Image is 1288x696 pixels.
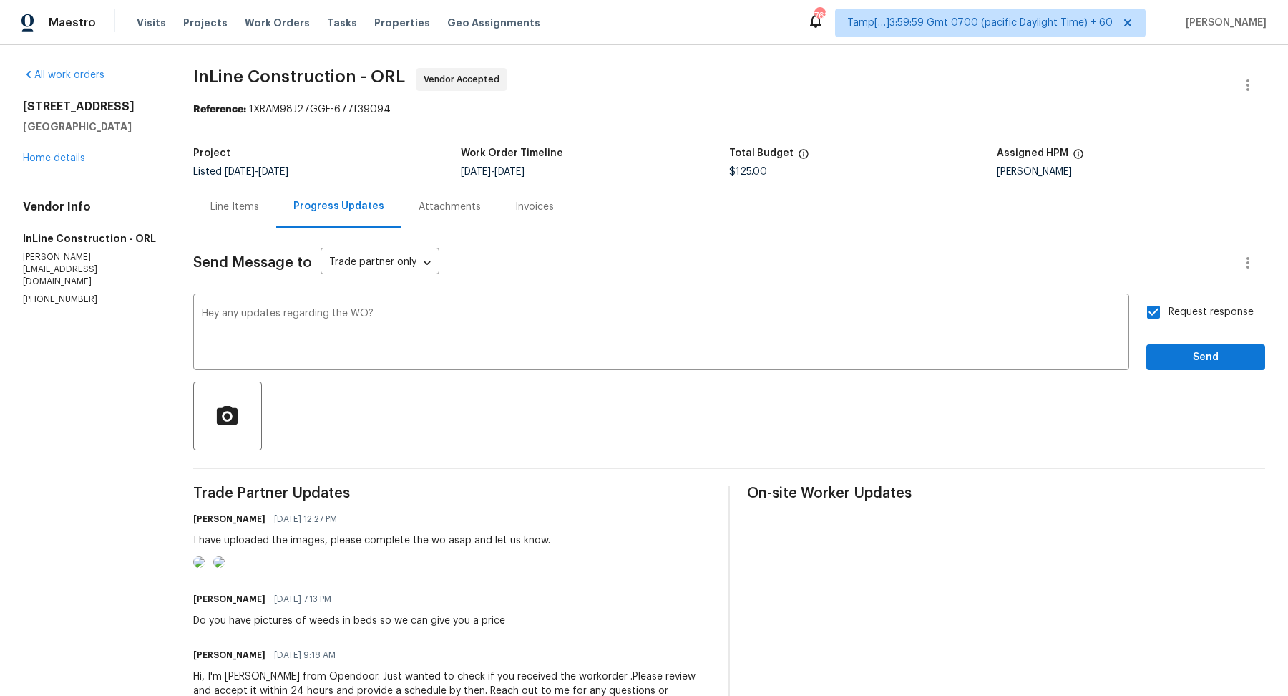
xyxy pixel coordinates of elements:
[193,148,230,158] h5: Project
[137,16,166,30] span: Visits
[225,167,255,177] span: [DATE]
[327,18,357,28] span: Tasks
[23,251,159,288] p: [PERSON_NAME][EMAIL_ADDRESS][DOMAIN_NAME]
[193,533,550,548] div: I have uploaded the images, please complete the wo asap and let us know.
[193,486,711,501] span: Trade Partner Updates
[419,200,481,214] div: Attachments
[447,16,540,30] span: Geo Assignments
[193,614,505,628] div: Do you have pictures of weeds in beds so we can give you a price
[23,231,159,246] h5: InLine Construction - ORL
[193,592,265,606] h6: [PERSON_NAME]
[49,16,96,30] span: Maestro
[729,167,767,177] span: $125.00
[23,70,104,80] a: All work orders
[1169,305,1254,320] span: Request response
[193,648,265,662] h6: [PERSON_NAME]
[847,16,1113,30] span: Tamp[…]3:59:59 Gmt 0700 (pacific Daylight Time) + 60
[424,72,505,87] span: Vendor Accepted
[23,294,159,306] p: [PHONE_NUMBER]
[23,100,159,114] h2: [STREET_ADDRESS]
[193,68,405,85] span: InLine Construction - ORL
[274,512,337,526] span: [DATE] 12:27 PM
[23,153,85,163] a: Home details
[461,167,491,177] span: [DATE]
[461,148,563,158] h5: Work Order Timeline
[23,120,159,134] h5: [GEOGRAPHIC_DATA]
[321,251,439,275] div: Trade partner only
[193,256,312,270] span: Send Message to
[193,167,288,177] span: Listed
[997,167,1265,177] div: [PERSON_NAME]
[225,167,288,177] span: -
[193,102,1265,117] div: 1XRAM98J27GGE-677f39094
[1180,16,1267,30] span: [PERSON_NAME]
[193,512,265,526] h6: [PERSON_NAME]
[293,199,384,213] div: Progress Updates
[515,200,554,214] div: Invoices
[814,9,824,23] div: 763
[23,200,159,214] h4: Vendor Info
[202,309,1121,359] textarea: Hey any updates regarding the WO?
[997,148,1068,158] h5: Assigned HPM
[374,16,430,30] span: Properties
[461,167,525,177] span: -
[245,16,310,30] span: Work Orders
[274,648,336,662] span: [DATE] 9:18 AM
[210,200,259,214] div: Line Items
[183,16,228,30] span: Projects
[1146,344,1265,371] button: Send
[1158,349,1254,367] span: Send
[274,592,331,606] span: [DATE] 7:13 PM
[798,148,809,167] span: The total cost of line items that have been proposed by Opendoor. This sum includes line items th...
[193,105,246,115] b: Reference:
[494,167,525,177] span: [DATE]
[1073,148,1084,167] span: The hpm assigned to this work order.
[258,167,288,177] span: [DATE]
[747,486,1265,501] span: On-site Worker Updates
[729,148,794,158] h5: Total Budget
